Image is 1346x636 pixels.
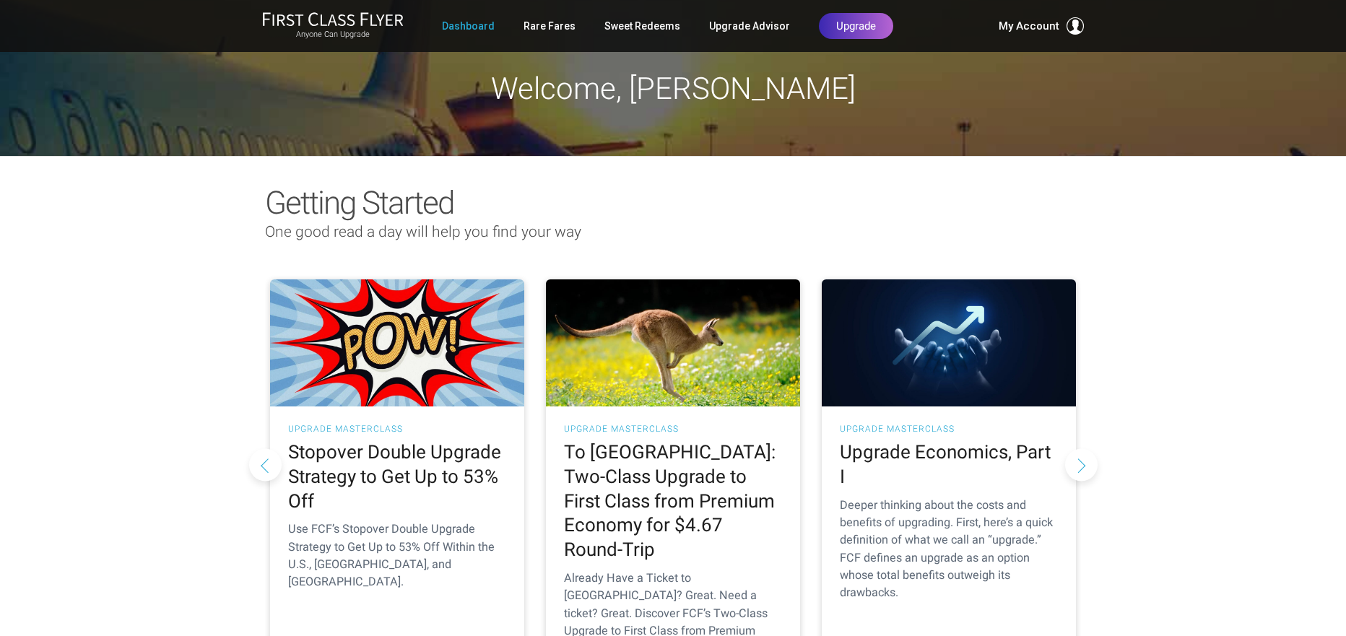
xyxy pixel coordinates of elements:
[819,13,893,39] a: Upgrade
[999,17,1084,35] button: My Account
[265,223,581,240] span: One good read a day will help you find your way
[265,184,453,222] span: Getting Started
[491,71,856,106] span: Welcome, [PERSON_NAME]
[288,440,506,513] h2: Stopover Double Upgrade Strategy to Get Up to 53% Off
[840,440,1058,489] h2: Upgrade Economics, Part I
[249,448,282,481] button: Previous slide
[288,424,506,433] h3: UPGRADE MASTERCLASS
[524,13,576,39] a: Rare Fares
[840,497,1058,602] p: Deeper thinking about the costs and benefits of upgrading. First, here’s a quick definition of wh...
[262,12,404,27] img: First Class Flyer
[262,30,404,40] small: Anyone Can Upgrade
[564,440,782,562] h2: To [GEOGRAPHIC_DATA]: Two-Class Upgrade to First Class from Premium Economy for $4.67 Round-Trip
[840,424,1058,433] h3: UPGRADE MASTERCLASS
[262,12,404,40] a: First Class FlyerAnyone Can Upgrade
[709,13,790,39] a: Upgrade Advisor
[1065,448,1098,481] button: Next slide
[442,13,495,39] a: Dashboard
[999,17,1059,35] span: My Account
[604,13,680,39] a: Sweet Redeems
[564,424,782,433] h3: UPGRADE MASTERCLASS
[288,520,506,591] p: Use FCF’s Stopover Double Upgrade Strategy to Get Up to 53% Off Within the U.S., [GEOGRAPHIC_DATA...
